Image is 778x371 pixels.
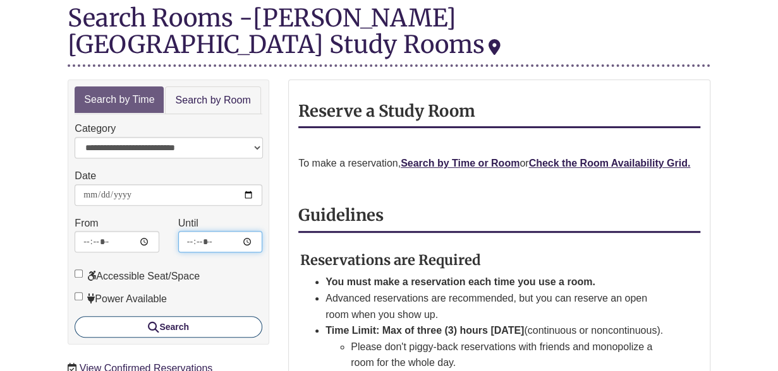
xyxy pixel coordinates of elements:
strong: Time Limit: Max of three (3) hours [DATE] [325,325,524,336]
label: Accessible Seat/Space [75,268,200,285]
strong: Guidelines [298,205,384,225]
strong: You must make a reservation each time you use a room. [325,276,595,287]
input: Accessible Seat/Space [75,269,83,278]
label: Power Available [75,291,167,307]
a: Search by Room [165,86,260,115]
strong: Reserve a Study Room [298,101,475,121]
input: Power Available [75,292,83,300]
a: Search by Time [75,86,164,114]
a: Check the Room Availability Grid. [528,158,690,168]
label: Until [178,215,198,232]
button: Search [75,316,262,338]
strong: Reservations are Required [300,251,481,269]
li: (continuous or noncontinuous). [325,322,670,371]
div: [PERSON_NAME][GEOGRAPHIC_DATA] Study Rooms [68,3,500,59]
label: Date [75,168,96,184]
div: Search Rooms - [68,4,710,66]
a: Search by Time or Room [401,158,520,168]
label: From [75,215,98,232]
li: Advanced reservations are recommended, but you can reserve an open room when you show up. [325,290,670,322]
li: Please don't piggy-back reservations with friends and monopolize a room for the whole day. [351,339,670,371]
label: Category [75,121,116,137]
p: To make a reservation, or [298,155,700,172]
